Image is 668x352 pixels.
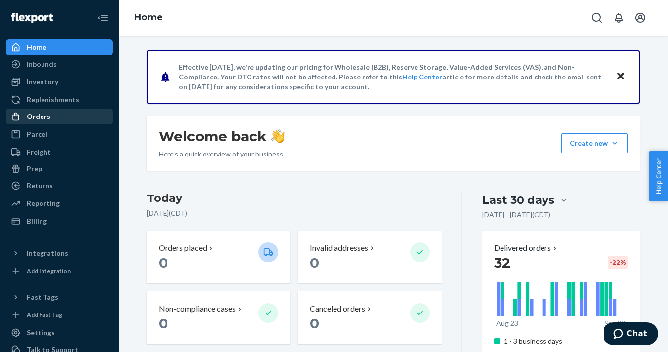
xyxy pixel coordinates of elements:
button: Open account menu [630,8,650,28]
img: Flexport logo [11,13,53,23]
p: [DATE] - [DATE] ( CDT ) [482,210,550,220]
button: Help Center [649,151,668,201]
div: Fast Tags [27,292,58,302]
a: Help Center [402,73,442,81]
iframe: Opens a widget where you can chat to one of our agents [604,322,658,347]
div: Add Fast Tag [27,311,62,319]
span: 0 [159,315,168,332]
span: 32 [494,254,510,271]
p: Orders placed [159,242,207,254]
span: 0 [159,254,168,271]
div: Reporting [27,198,60,208]
button: Create new [561,133,628,153]
h3: Today [147,191,442,206]
button: Close Navigation [93,8,113,28]
button: Open notifications [609,8,628,28]
img: hand-wave emoji [271,129,285,143]
div: Inventory [27,77,58,87]
h1: Welcome back [159,127,285,145]
span: 0 [310,254,319,271]
div: Integrations [27,248,68,258]
a: Returns [6,178,113,194]
div: Returns [27,181,53,191]
p: Invalid addresses [310,242,368,254]
p: 1 - 3 business days [504,336,601,346]
button: Integrations [6,245,113,261]
button: Non-compliance cases 0 [147,291,290,344]
div: Replenishments [27,95,79,105]
a: Settings [6,325,113,341]
div: -22 % [608,256,628,269]
div: Add Integration [27,267,71,275]
button: Canceled orders 0 [298,291,441,344]
a: Home [6,39,113,55]
button: Close [614,70,627,84]
p: [DATE] ( CDT ) [147,208,442,218]
a: Home [134,12,163,23]
button: Open Search Box [587,8,607,28]
a: Inventory [6,74,113,90]
a: Add Integration [6,265,113,277]
p: Effective [DATE], we're updating our pricing for Wholesale (B2B), Reserve Storage, Value-Added Se... [179,62,606,92]
a: Prep [6,161,113,177]
div: Prep [27,164,42,174]
div: Inbounds [27,59,57,69]
div: Settings [27,328,55,338]
div: Parcel [27,129,47,139]
a: Freight [6,144,113,160]
span: 0 [310,315,319,332]
p: Canceled orders [310,303,365,314]
div: Billing [27,216,47,226]
a: Reporting [6,196,113,211]
p: Here’s a quick overview of your business [159,149,285,159]
a: Orders [6,109,113,124]
a: Replenishments [6,92,113,108]
div: Home [27,42,46,52]
a: Inbounds [6,56,113,72]
a: Billing [6,213,113,229]
div: Last 30 days [482,193,554,208]
button: Orders placed 0 [147,231,290,283]
a: Parcel [6,126,113,142]
button: Invalid addresses 0 [298,231,441,283]
p: Aug 23 [496,318,518,328]
a: Add Fast Tag [6,309,113,321]
ol: breadcrumbs [126,3,170,32]
button: Delivered orders [494,242,559,254]
div: Orders [27,112,50,121]
p: Non-compliance cases [159,303,236,314]
button: Fast Tags [6,289,113,305]
div: Freight [27,147,51,157]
